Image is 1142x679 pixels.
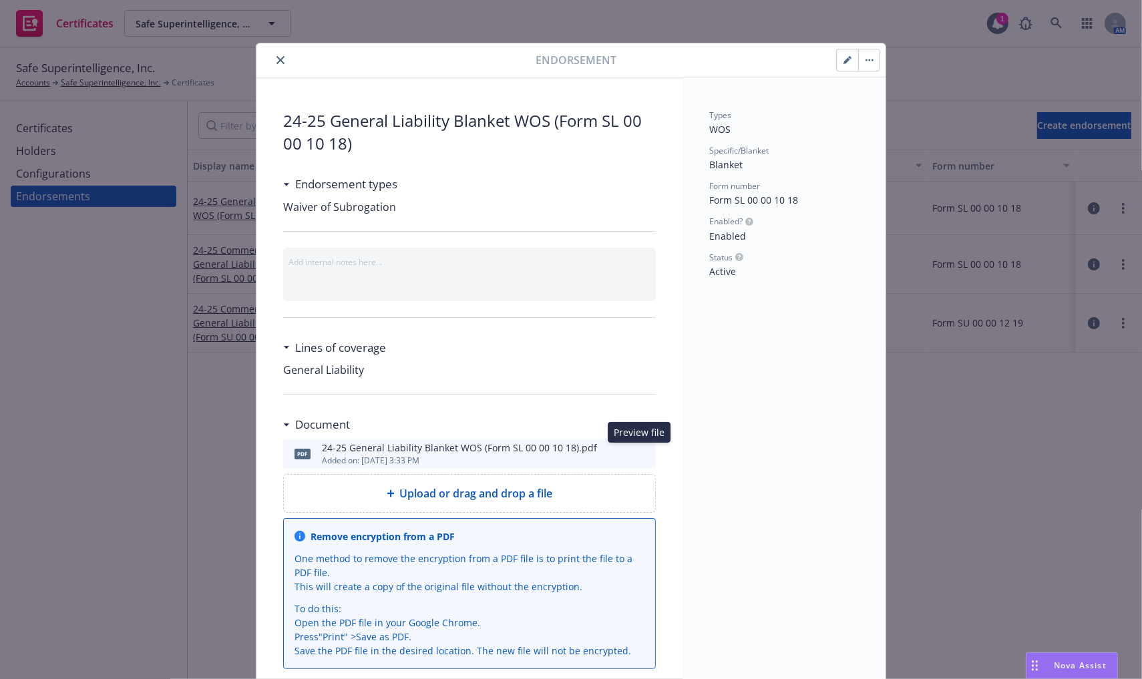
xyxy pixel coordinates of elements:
[709,230,746,242] span: Enabled
[283,200,396,214] span: Waiver of Subrogation
[283,176,397,193] div: Endorsement types
[709,194,798,206] span: Form SL 00 00 10 18
[283,416,350,433] div: Document
[709,252,733,263] span: Status
[608,422,671,443] div: Preview file
[272,52,289,68] button: close
[295,551,644,594] div: One method to remove the encryption from a PDF file is to print the file to a PDF file. This will...
[709,265,736,278] span: Active
[322,455,597,466] div: Added on: [DATE] 3:33 PM
[295,630,644,644] li: Press " Print " > Save as PDF.
[1026,653,1043,678] div: Drag to move
[283,109,656,154] span: 24-25 General Liability Blanket WOS (Form SL 00 00 10 18)
[1054,660,1107,671] span: Nova Assist
[709,123,731,136] span: WOS
[617,446,628,462] button: download file
[295,339,386,357] h3: Lines of coverage
[322,441,597,455] div: 24-25 General Liability Blanket WOS (Form SL 00 00 10 18).pdf
[1026,652,1118,679] button: Nova Assist
[400,485,553,501] span: Upload or drag and drop a file
[638,446,650,462] button: preview file
[709,216,743,227] span: Enabled?
[283,339,386,357] div: Lines of coverage
[295,416,350,433] h3: Document
[709,145,769,156] span: Specific/Blanket
[295,616,644,630] li: Open the PDF file in your Google Chrome.
[311,529,455,543] div: Remove encryption from a PDF
[709,158,743,171] span: Blanket
[709,109,731,121] span: Types
[283,474,656,513] div: Upload or drag and drop a file
[295,602,644,658] div: To do this:
[289,256,382,268] span: Add internal notes here...
[283,362,656,378] span: General Liability
[536,52,617,68] span: Endorsement
[709,180,760,192] span: Form number
[295,449,311,459] span: pdf
[295,644,644,658] li: Save the PDF file in the desired location. The new file will not be encrypted.
[295,176,397,193] h3: Endorsement types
